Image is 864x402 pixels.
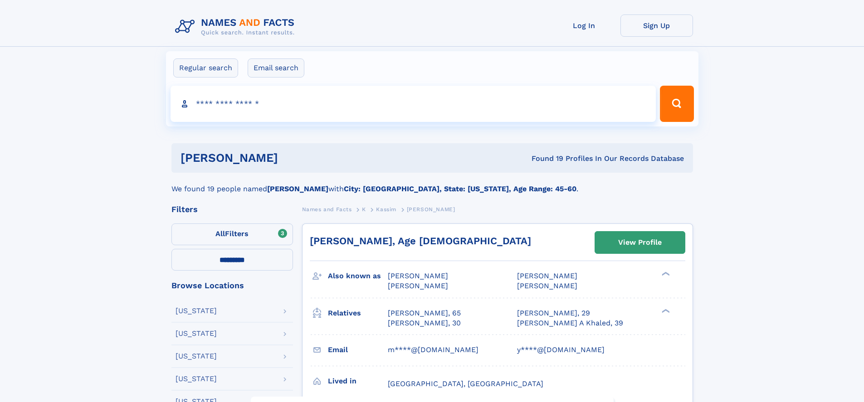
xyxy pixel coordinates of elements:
img: Logo Names and Facts [171,15,302,39]
div: Found 19 Profiles In Our Records Database [405,154,684,164]
label: Email search [248,58,304,77]
h3: Also known as [328,268,388,284]
div: View Profile [618,232,662,253]
span: Kassim [376,206,396,213]
a: [PERSON_NAME], Age [DEMOGRAPHIC_DATA] [310,235,531,247]
a: [PERSON_NAME], 65 [388,308,461,318]
a: [PERSON_NAME], 29 [517,308,590,318]
span: [PERSON_NAME] [407,206,455,213]
div: [US_STATE] [176,353,217,360]
div: [US_STATE] [176,330,217,337]
span: K [362,206,366,213]
label: Regular search [173,58,238,77]
span: [PERSON_NAME] [388,281,448,290]
a: Kassim [376,203,396,215]
div: Browse Locations [171,281,293,290]
div: We found 19 people named with . [171,173,693,194]
div: Filters [171,205,293,213]
div: ❯ [659,308,670,314]
span: [PERSON_NAME] [388,271,448,280]
a: [PERSON_NAME] A Khaled, 39 [517,318,623,328]
input: search input [171,86,656,122]
div: [US_STATE] [176,307,217,315]
span: All [215,229,225,238]
a: Sign Up [620,15,693,37]
div: ❯ [659,271,670,277]
a: Names and Facts [302,203,352,215]
span: [PERSON_NAME] [517,281,577,290]
b: [PERSON_NAME] [267,184,328,193]
a: [PERSON_NAME], 30 [388,318,461,328]
button: Search Button [660,86,693,122]
a: K [362,203,366,215]
span: [PERSON_NAME] [517,271,577,280]
div: [US_STATE] [176,375,217,383]
label: Filters [171,223,293,245]
h3: Relatives [328,305,388,321]
b: City: [GEOGRAPHIC_DATA], State: [US_STATE], Age Range: 45-60 [344,184,576,193]
a: View Profile [595,232,685,253]
h3: Lived in [328,373,388,389]
h1: [PERSON_NAME] [181,152,405,164]
a: Log In [548,15,620,37]
h3: Email [328,342,388,358]
span: [GEOGRAPHIC_DATA], [GEOGRAPHIC_DATA] [388,379,543,388]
